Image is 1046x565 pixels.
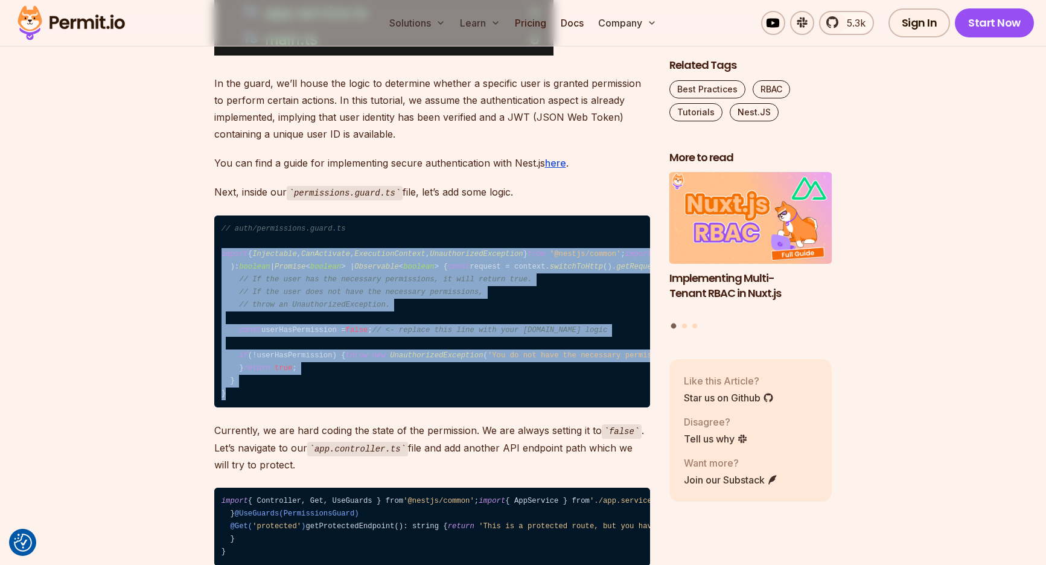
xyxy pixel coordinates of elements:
[669,173,832,316] li: 1 of 3
[214,184,650,201] p: Next, inside our file, let’s add some logic.
[222,225,346,233] span: // auth/permissions.guard.ts
[372,351,386,360] span: new
[287,186,403,200] code: permissions.guard.ts
[14,534,32,552] button: Consent Preferences
[669,173,832,331] div: Posts
[669,173,832,316] a: Implementing Multi-Tenant RBAC in Nuxt.jsImplementing Multi-Tenant RBAC in Nuxt.js
[275,364,292,372] span: true
[602,424,642,439] code: false
[239,351,248,360] span: if
[669,150,832,165] h2: More to read
[669,80,745,98] a: Best Practices
[455,11,505,35] button: Learn
[239,301,390,309] span: // throw an UnauthorizedException.
[545,157,566,169] a: here
[239,288,483,296] span: // If the user does not have the necessary permissions,
[390,351,483,360] span: UnauthorizedException
[239,275,532,284] span: // If the user has the necessary permissions, it will return true.
[669,103,722,121] a: Tutorials
[684,391,774,405] a: Star us on Github
[684,456,778,470] p: Want more?
[684,473,778,487] a: Join our Substack
[593,11,662,35] button: Company
[230,522,305,531] span: @Get( )
[888,8,951,37] a: Sign In
[307,442,409,456] code: app.controller.ts
[479,522,696,531] span: 'This is a protected route, but you have access.'
[214,155,650,171] p: You can find a guide for implementing secure authentication with Nest.js .
[479,497,505,505] span: import
[819,11,874,35] a: 5.3k
[252,522,301,531] span: 'protected'
[346,326,368,334] span: false
[684,374,774,388] p: Like this Article?
[301,250,350,258] span: CanActivate
[556,11,588,35] a: Docs
[430,250,523,258] span: UnauthorizedException
[354,263,399,271] span: Observable
[222,250,248,258] span: import
[448,522,474,531] span: return
[669,173,832,264] img: Implementing Multi-Tenant RBAC in Nuxt.js
[840,16,866,30] span: 5.3k
[252,250,297,258] span: Injectable
[372,326,608,334] span: // <- replace this line with your [DOMAIN_NAME] logic
[625,250,652,258] span: import
[12,2,130,43] img: Permit logo
[550,250,621,258] span: '@nestjs/common'
[682,324,687,328] button: Go to slide 2
[310,263,341,271] span: boolean
[955,8,1034,37] a: Start Now
[684,432,748,446] a: Tell us why
[730,103,779,121] a: Nest.JS
[510,11,551,35] a: Pricing
[669,58,832,73] h2: Related Tags
[550,263,603,271] span: switchToHttp
[448,263,470,271] span: const
[692,324,697,328] button: Go to slide 3
[214,422,650,473] p: Currently, we are hard coding the state of the permission. We are always setting it to . Let’s na...
[403,263,434,271] span: boolean
[753,80,790,98] a: RBAC
[684,415,748,429] p: Disagree?
[354,250,426,258] span: ExecutionContext
[235,509,359,518] span: @UseGuards(PermissionsGuard)
[14,534,32,552] img: Revisit consent button
[590,497,656,505] span: './app.service'
[239,263,270,271] span: boolean
[214,75,650,142] p: In the guard, we’ll house the logic to determine whether a specific user is granted permission to...
[222,497,248,505] span: import
[671,324,677,329] button: Go to slide 1
[384,11,450,35] button: Solutions
[275,263,305,271] span: Promise
[528,250,545,258] span: from
[403,497,474,505] span: '@nestjs/common'
[214,215,650,408] code: { , , , } ; { } ; () { ( : , ): | < > | < > { request = context. (). (); userHasPermission = ; (!...
[346,351,368,360] span: throw
[244,364,270,372] span: return
[669,271,832,301] h3: Implementing Multi-Tenant RBAC in Nuxt.js
[616,263,661,271] span: getRequest
[239,326,261,334] span: const
[488,351,683,360] span: 'You do not have the necessary permissions.'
